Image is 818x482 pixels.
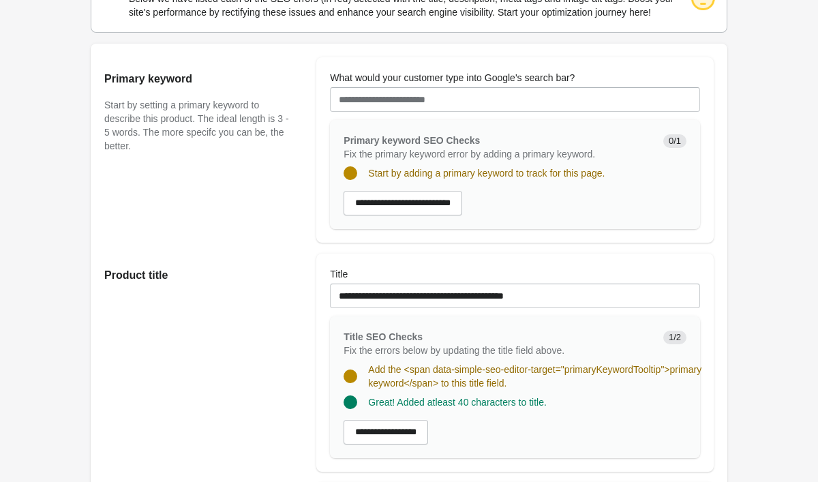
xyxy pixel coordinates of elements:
span: Great! Added atleast 40 characters to title. [368,397,546,408]
h2: Product title [104,267,289,284]
span: Title SEO Checks [344,331,423,342]
label: Title [330,267,348,281]
span: 0/1 [663,134,686,148]
span: Add the <span data-simple-seo-editor-target="primaryKeywordTooltip">primary keyword</span> to thi... [368,364,701,389]
span: 1/2 [663,331,686,344]
label: What would your customer type into Google's search bar? [330,71,575,85]
span: Primary keyword SEO Checks [344,135,480,146]
p: Fix the primary keyword error by adding a primary keyword. [344,147,652,161]
p: Start by setting a primary keyword to describe this product. The ideal length is 3 - 5 words. The... [104,98,289,153]
h2: Primary keyword [104,71,289,87]
span: Start by adding a primary keyword to track for this page. [368,168,605,179]
p: Fix the errors below by updating the title field above. [344,344,652,357]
